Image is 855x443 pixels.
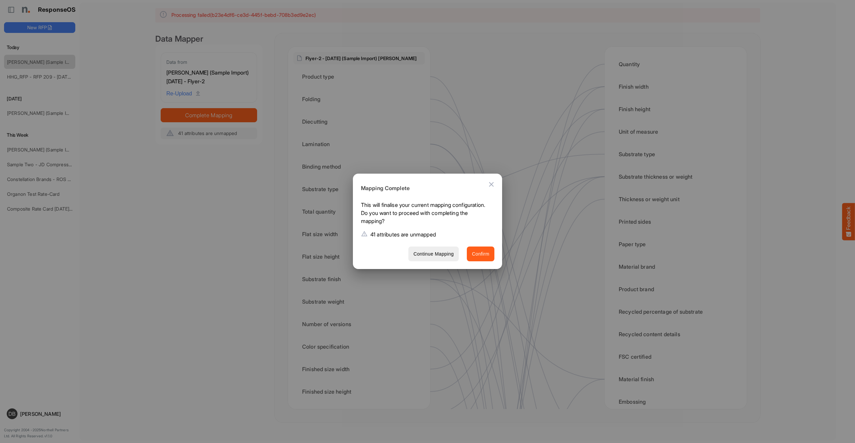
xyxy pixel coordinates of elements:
[472,250,489,258] span: Confirm
[30,116,65,122] span: I have an idea
[67,53,91,58] a: Contact us
[21,81,100,87] span: What kind of feedback do you have?
[413,250,454,258] span: Continue Mapping
[361,201,489,228] p: This will finalise your current mapping configuration. Do you want to proceed with completing the...
[30,53,67,58] span: Want to discuss?
[483,176,499,192] button: Close dialog
[30,99,87,105] span: Like something or not?
[467,247,494,262] button: Confirm
[370,230,436,238] p: 41 attributes are unmapped
[408,247,459,262] button: Continue Mapping
[49,13,70,30] span: 
[361,184,489,193] h6: Mapping Complete
[31,43,91,50] span: Tell us what you think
